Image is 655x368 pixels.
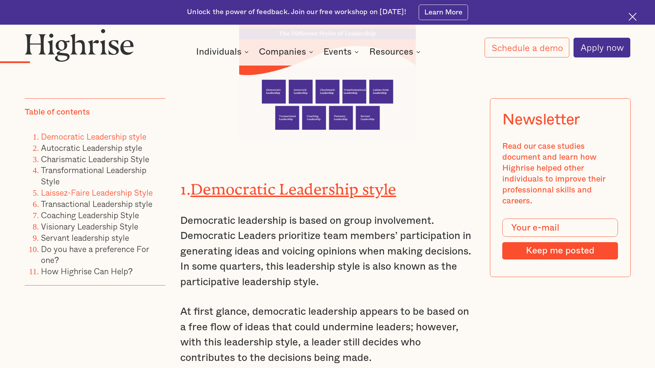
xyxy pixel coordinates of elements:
div: Newsletter [502,111,580,128]
input: Your e-mail [502,219,618,237]
div: Events [323,48,352,56]
a: Servant leadership style [41,231,129,244]
a: Autocratic Leadership style [41,141,142,154]
div: Read our case studies document and learn how Highrise helped other individuals to improve their p... [502,141,618,206]
a: Democratic Leadership style [41,130,146,142]
img: Highrise logo [25,29,134,62]
div: Companies [259,48,306,56]
a: Charismatic Leadership Style [41,152,149,165]
div: Resources [369,48,423,56]
div: Individuals [196,48,242,56]
div: Resources [369,48,413,56]
div: Unlock the power of feedback. Join our free workshop on [DATE]! [187,7,406,17]
a: Apply now [574,38,631,57]
a: Transformational Leadership Style [41,164,146,188]
a: Coaching Leadership Style [41,208,139,221]
a: Visionary Leadership Style [41,220,138,232]
div: Companies [259,48,315,56]
a: Laissez-Faire Leadership Style [41,186,153,199]
div: Events [323,48,361,56]
img: An infographic listing the various styles of leadership. [239,22,416,140]
input: Keep me posted [502,242,618,259]
a: Transactional Leadership style [41,197,152,210]
p: At first glance, democratic leadership appears to be based on a free flow of ideas that could und... [180,304,474,366]
a: Learn More [419,5,468,20]
a: Schedule a demo [485,38,570,57]
a: Democratic Leadership style [190,180,396,190]
p: Democratic leadership is based on group involvement. Democratic Leaders prioritize team members’ ... [180,213,474,290]
img: Cross icon [629,13,637,21]
a: How Highrise Can Help? [41,265,133,277]
div: Table of contents [25,107,90,118]
a: Do you have a preference For one? [41,242,149,266]
div: Individuals [196,48,251,56]
form: Modal Form [502,219,618,259]
strong: 1. [180,180,190,190]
